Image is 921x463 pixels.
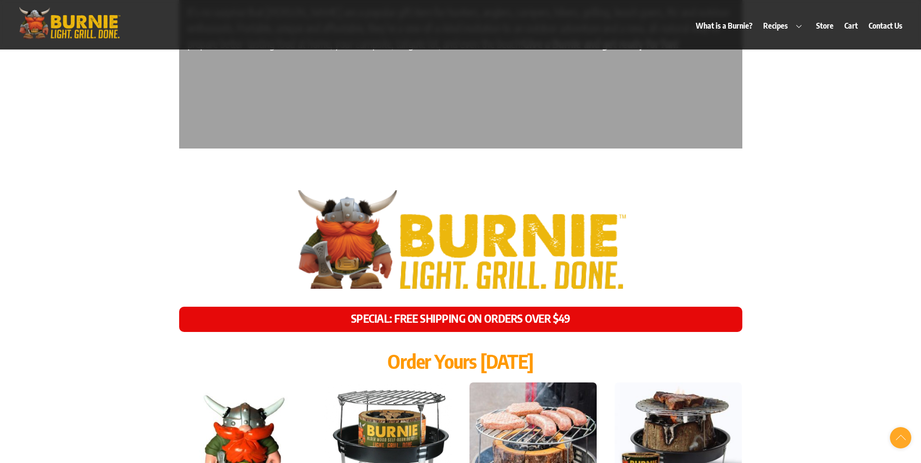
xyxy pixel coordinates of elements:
[759,15,810,37] a: Recipes
[14,5,125,41] img: burniegrill.com-logo-high-res-2020110_500px
[811,15,838,37] a: Store
[840,15,863,37] a: Cart
[279,190,642,289] img: burniegrill.com-logo-high-res-2020110_500px
[351,311,570,325] span: SPECIAL: FREE SHIPPING ON ORDERS OVER $49
[864,15,907,37] a: Contact Us
[691,15,757,37] a: What is a Burnie?
[14,28,125,44] a: Burnie Grill
[387,349,533,373] span: Order Yours [DATE]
